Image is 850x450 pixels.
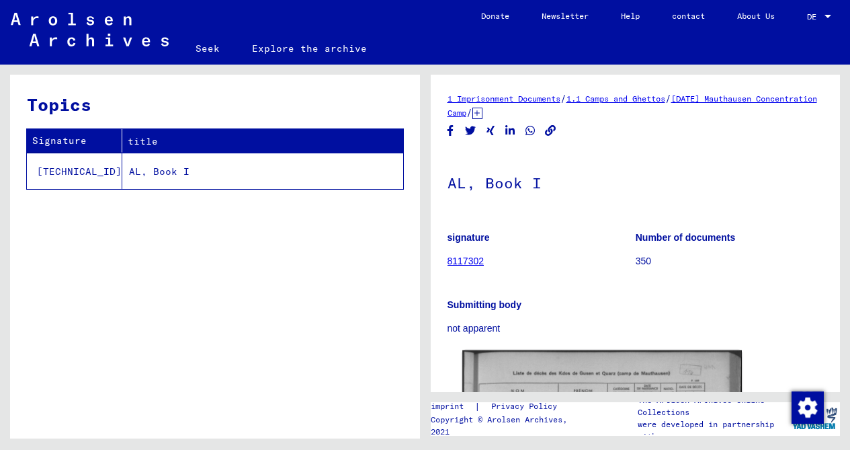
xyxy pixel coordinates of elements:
[431,414,567,437] font: Copyright © Arolsen Archives, 2021
[464,122,478,139] button: Share on Twitter
[11,13,169,46] img: Arolsen_neg.svg
[636,232,736,243] font: Number of documents
[566,93,665,104] a: 1.1 Camps and Ghettos
[544,122,558,139] button: Copy link
[431,401,464,411] font: imprint
[32,135,87,147] font: Signature
[128,135,158,147] font: title
[807,11,816,22] font: DE
[480,400,573,414] a: Privacy Policy
[196,42,220,54] font: Seek
[448,174,542,192] font: AL, Book I
[252,42,367,54] font: Explore the archive
[179,32,236,65] a: Seek
[448,256,484,266] a: 8117302
[636,256,651,266] font: 350
[672,11,705,21] font: contact
[481,11,509,21] font: Donate
[448,323,501,334] font: not apparent
[737,11,775,21] font: About Us
[27,93,91,116] font: Topics
[523,122,538,139] button: Share on WhatsApp
[503,122,517,139] button: Share on LinkedIn
[37,165,122,178] font: [TECHNICAL_ID]
[448,93,560,104] a: 1 Imprisonment Documents
[474,400,480,412] font: |
[638,419,774,441] font: were developed in partnership with
[665,92,671,104] font: /
[792,391,824,424] img: Change consent
[484,122,498,139] button: Share on Xing
[790,402,840,435] img: yv_logo.png
[542,11,589,21] font: Newsletter
[491,401,557,411] font: Privacy Policy
[129,165,189,178] font: AL, Book I
[466,106,472,118] font: /
[621,11,640,21] font: Help
[448,232,490,243] font: signature
[431,400,474,414] a: imprint
[443,122,458,139] button: Share on Facebook
[448,299,521,310] font: Submitting body
[560,92,566,104] font: /
[236,32,383,65] a: Explore the archive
